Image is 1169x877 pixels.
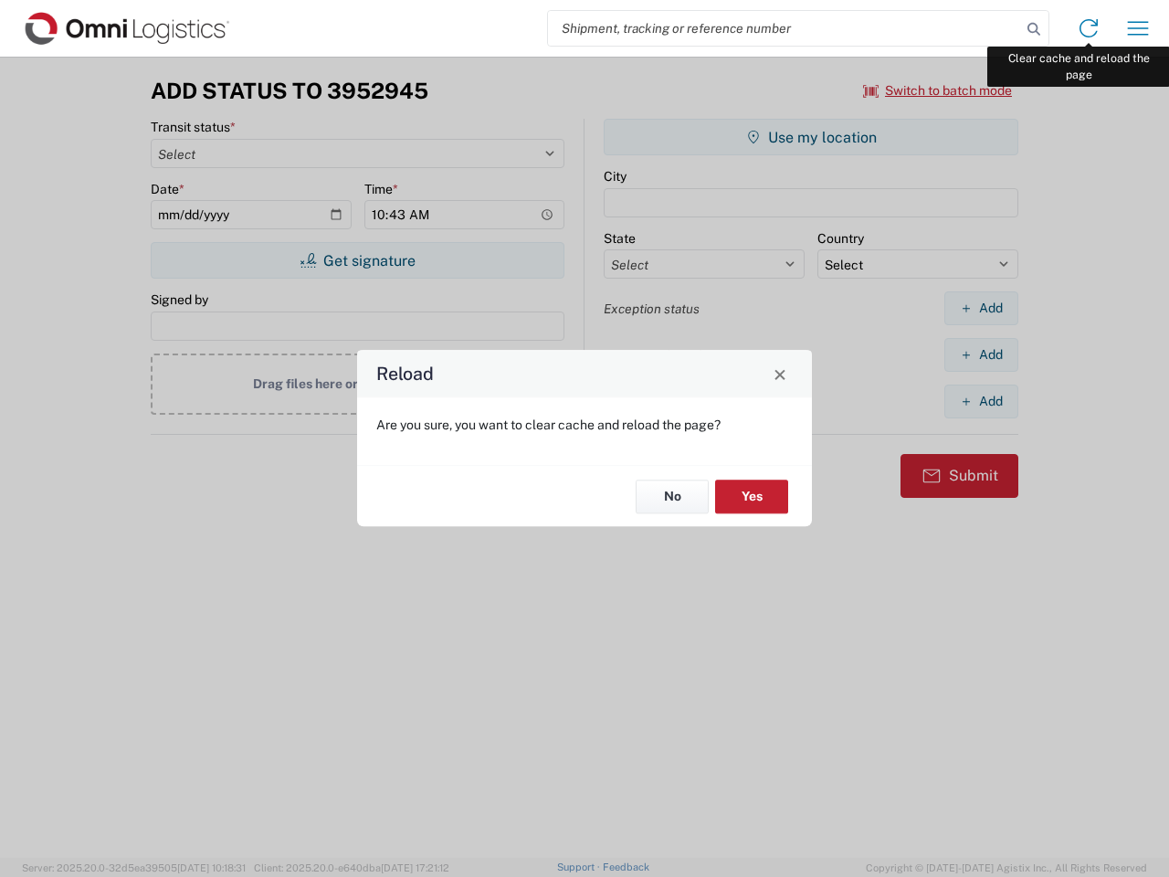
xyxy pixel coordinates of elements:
button: No [636,480,709,513]
h4: Reload [376,361,434,387]
p: Are you sure, you want to clear cache and reload the page? [376,417,793,433]
input: Shipment, tracking or reference number [548,11,1021,46]
button: Yes [715,480,788,513]
button: Close [767,361,793,386]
